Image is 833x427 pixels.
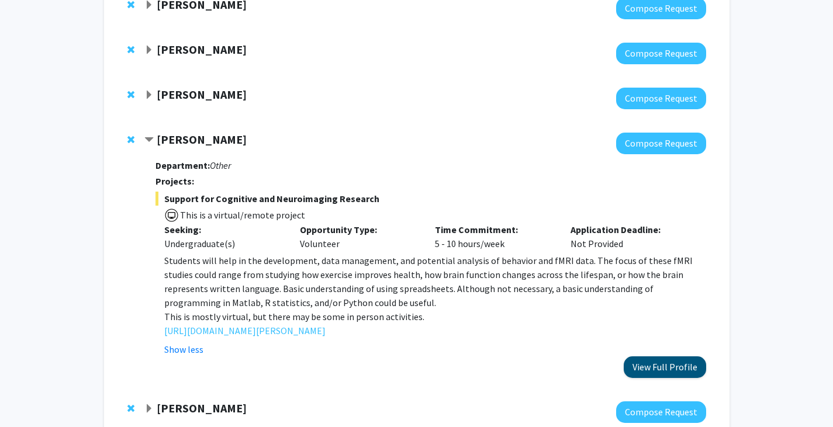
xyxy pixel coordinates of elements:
[127,45,134,54] span: Remove Daniel Serrano from bookmarks
[435,223,553,237] p: Time Commitment:
[157,132,247,147] strong: [PERSON_NAME]
[144,136,154,145] span: Contract Jeremy Purcell Bookmark
[164,324,326,338] a: [URL][DOMAIN_NAME][PERSON_NAME]
[616,133,706,154] button: Compose Request to Jeremy Purcell
[616,401,706,423] button: Compose Request to Joseph Dien
[144,91,154,100] span: Expand Jeffery Klauda Bookmark
[616,88,706,109] button: Compose Request to Jeffery Klauda
[164,310,706,324] p: This is mostly virtual, but there may be some in person activities.
[426,223,562,251] div: 5 - 10 hours/week
[164,223,282,237] p: Seeking:
[127,135,134,144] span: Remove Jeremy Purcell from bookmarks
[179,209,305,221] span: This is a virtual/remote project
[155,192,706,206] span: Support for Cognitive and Neuroimaging Research
[300,223,418,237] p: Opportunity Type:
[155,159,210,171] strong: Department:
[127,90,134,99] span: Remove Jeffery Klauda from bookmarks
[127,404,134,413] span: Remove Joseph Dien from bookmarks
[562,223,697,251] div: Not Provided
[571,223,689,237] p: Application Deadline:
[616,43,706,64] button: Compose Request to Daniel Serrano
[144,404,154,414] span: Expand Joseph Dien Bookmark
[144,1,154,10] span: Expand Alexander Shackman Bookmark
[144,46,154,55] span: Expand Daniel Serrano Bookmark
[157,401,247,415] strong: [PERSON_NAME]
[164,237,282,251] div: Undergraduate(s)
[164,255,693,308] span: Students will help in the development, data management, and potential analysis of behavior and fM...
[157,42,247,57] strong: [PERSON_NAME]
[157,87,247,102] strong: [PERSON_NAME]
[164,342,203,356] button: Show less
[155,175,194,187] strong: Projects:
[9,374,50,418] iframe: Chat
[210,159,231,171] i: Other
[291,223,427,251] div: Volunteer
[624,356,706,378] button: View Full Profile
